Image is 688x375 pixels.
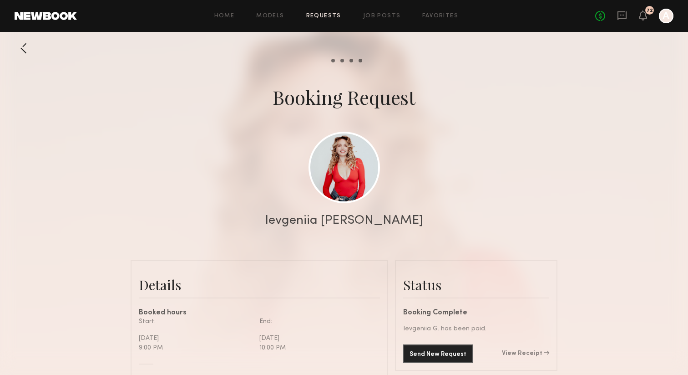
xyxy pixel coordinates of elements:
div: End: [259,317,373,326]
button: Send New Request [403,344,473,363]
a: Job Posts [363,13,401,19]
div: Start: [139,317,253,326]
div: Booked hours [139,309,380,317]
a: Favorites [422,13,458,19]
div: 9:00 PM [139,343,253,353]
div: Status [403,276,549,294]
div: [DATE] [139,334,253,343]
a: Models [256,13,284,19]
div: 10:00 PM [259,343,373,353]
div: Ievgeniia G. has been paid. [403,324,549,334]
div: Booking Request [273,84,415,110]
a: Requests [306,13,341,19]
a: View Receipt [502,350,549,357]
div: Booking Complete [403,309,549,317]
a: A [659,9,673,23]
div: Ievgeniia [PERSON_NAME] [265,214,423,227]
div: [DATE] [259,334,373,343]
a: Home [214,13,235,19]
div: 72 [647,8,653,13]
div: Details [139,276,380,294]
